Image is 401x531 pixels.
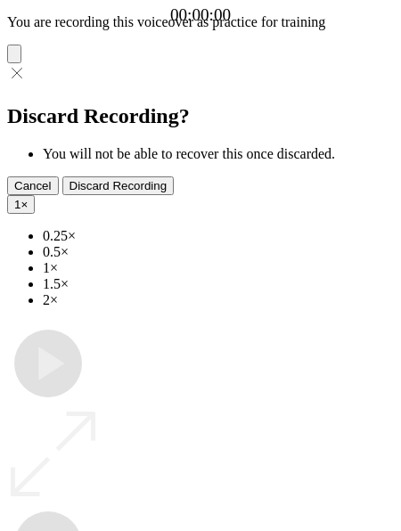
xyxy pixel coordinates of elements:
li: 1× [43,260,394,276]
li: 2× [43,292,394,308]
button: Cancel [7,176,59,195]
h2: Discard Recording? [7,104,394,128]
span: 1 [14,198,20,211]
li: 0.5× [43,244,394,260]
li: 0.25× [43,228,394,244]
li: You will not be able to recover this once discarded. [43,146,394,162]
p: You are recording this voiceover as practice for training [7,14,394,30]
a: 00:00:00 [170,5,231,25]
li: 1.5× [43,276,394,292]
button: 1× [7,195,35,214]
button: Discard Recording [62,176,175,195]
